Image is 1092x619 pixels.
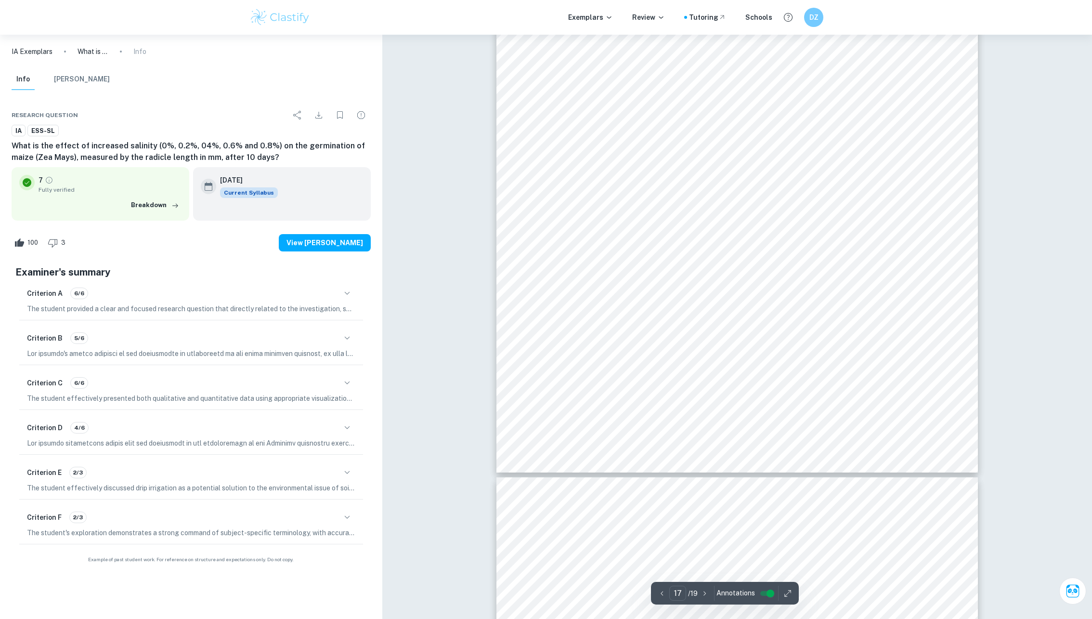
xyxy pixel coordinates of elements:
span: 2/3 [70,513,86,522]
span: Benefits of Biocha [584,602,655,611]
h6: What is the effect of increased salinity (0%, 0.2%, 04%, 0.6% and 0.8%) on the germination of mai... [12,140,371,163]
span: 100 [22,238,43,248]
div: Download [309,105,328,125]
p: Lor ipsumdo sitametcons adipis elit sed doeiusmodt in utl etdoloremagn al eni Adminimv quisnostru... [27,438,355,448]
div: Dislike [45,235,71,250]
h6: [DATE] [220,175,270,185]
span: 16 [555,401,564,410]
p: The student's exploration demonstrates a strong command of subject-specific terminology, with acc... [27,527,355,538]
span: Bibliography [555,538,640,554]
p: Lor ipsumdo's ametco adipisci el sed doeiusmodte in utlaboreetd ma ali enima minimven quisnost, e... [27,348,355,359]
span: 6/6 [71,379,88,387]
span: ESS-SL [28,126,58,136]
span: . Retrieved from [GEOGRAPHIC_DATA]: [655,601,819,611]
p: / 19 [688,588,698,599]
p: Review [632,12,665,23]
span: Achieng, M. (2023, April ). [555,579,662,589]
span: By minimizing water exposure to the soil surface, drip irrigation not only conserves water but [555,37,919,47]
button: View [PERSON_NAME] [279,234,371,251]
span: strategies may yield the best results. [555,149,695,158]
span: initial costs can pose challenges, making it potentially more suitable for small-scale farming [555,82,912,92]
span: 4/6 [71,423,88,432]
span: also prevents nutrient leaching and the accumulation of salt causing soil salinity. However, its [555,59,919,69]
button: [PERSON_NAME] [54,69,110,90]
span: Current Syllabus [220,187,278,198]
p: Info [133,46,146,57]
h5: Examiner's summary [15,265,367,279]
span: IA [12,126,25,136]
span: Example of past student work. For reference on structure and expectations only. Do not copy. [12,556,371,563]
div: Like [12,235,43,250]
span: Farmers in [GEOGRAPHIC_DATA] Trained on the Production and [664,579,932,589]
span: Word count: 2246 [555,194,629,203]
p: Exemplars [568,12,613,23]
div: Bookmark [330,105,350,125]
p: 7 [39,175,43,185]
span: 6/6 [71,289,88,298]
span: 3 [56,238,71,248]
a: ESS-SL [27,125,59,137]
p: The student effectively presented both qualitative and quantitative data using appropriate visual... [27,393,355,404]
button: DZ [804,8,823,27]
a: Tutoring [689,12,726,23]
span: operations. Its effectiveness depends on factors like crop type, local conditions, and available [555,104,916,114]
div: This exemplar is based on the current syllabus. Feel free to refer to it for inspiration/ideas wh... [220,187,278,198]
a: IA [12,125,26,137]
a: Schools [745,12,772,23]
div: Share [288,105,307,125]
h6: DZ [808,12,819,23]
p: The student effectively discussed drip irrigation as a potential solution to the environmental is... [27,483,355,493]
button: Ask Clai [1059,578,1086,605]
button: Help and Feedback [780,9,796,26]
a: Grade fully verified [45,176,53,184]
div: Report issue [351,105,371,125]
span: Fully verified [39,185,182,194]
h6: Criterion B [27,333,63,343]
p: What is the effect of increased salinity (0%, 0.2%, 04%, 0.6% and 0.8%) on the germination of mai... [78,46,108,57]
p: The student provided a clear and focused research question that directly related to the investiga... [27,303,355,314]
span: 2/3 [70,468,86,477]
h6: Criterion F [27,512,62,523]
span: resources, and in some cases, combining drip irrigation with other salinity management [555,126,894,136]
h6: Criterion E [27,467,62,478]
a: IA Exemplars [12,46,52,57]
span: Annotations [716,588,755,598]
button: Info [12,69,35,90]
span: Research question [12,111,78,119]
h6: Criterion A [27,288,63,299]
h6: Criterion D [27,422,63,433]
span: 5/6 [71,334,88,342]
img: Clastify logo [249,8,311,27]
h6: Criterion C [27,378,63,388]
button: Breakdown [129,198,182,212]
